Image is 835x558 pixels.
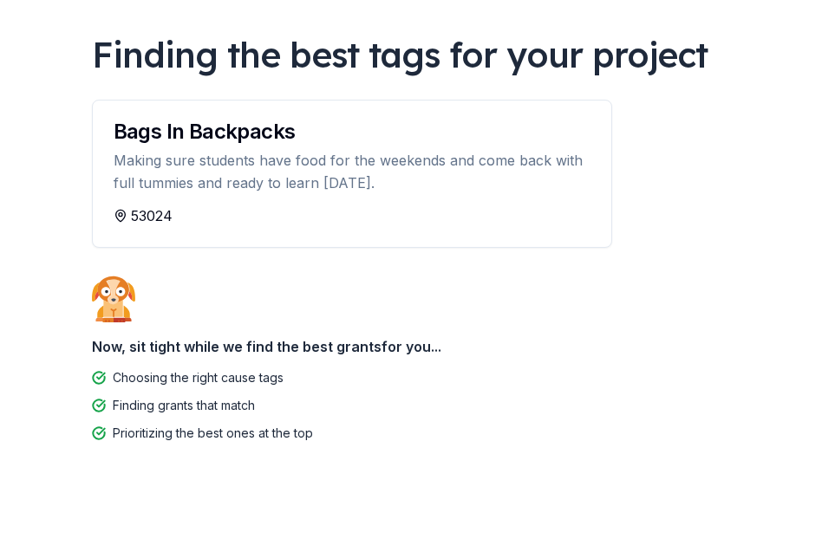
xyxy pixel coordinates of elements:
[113,367,284,388] div: Choosing the right cause tags
[114,121,590,142] div: Bags In Backpacks
[114,149,590,195] div: Making sure students have food for the weekends and come back with full tummies and ready to lear...
[113,395,255,416] div: Finding grants that match
[114,205,590,226] div: 53024
[92,329,744,364] div: Now, sit tight while we find the best grants for you...
[113,423,313,444] div: Prioritizing the best ones at the top
[92,276,135,322] img: Dog waiting patiently
[92,30,744,79] div: Finding the best tags for your project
